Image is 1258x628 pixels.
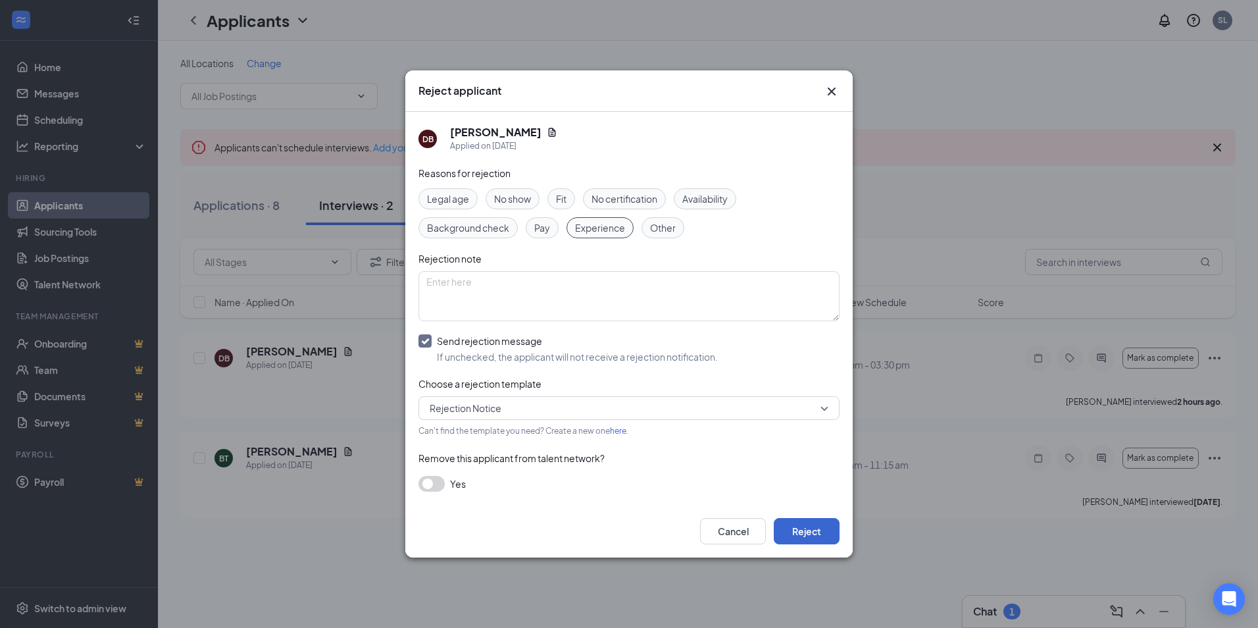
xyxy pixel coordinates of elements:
[418,378,541,390] span: Choose a rejection template
[650,221,676,235] span: Other
[422,134,434,145] div: DB
[547,127,557,138] svg: Document
[450,476,466,492] span: Yes
[494,192,531,206] span: No show
[575,221,625,235] span: Experience
[430,398,501,418] span: Rejection Notice
[682,192,728,206] span: Availability
[418,452,605,464] span: Remove this applicant from talent network?
[1213,583,1245,615] div: Open Intercom Messenger
[534,221,550,235] span: Pay
[556,192,566,206] span: Fit
[427,192,469,206] span: Legal age
[824,84,840,99] button: Close
[450,140,557,153] div: Applied on [DATE]
[450,125,541,140] h5: [PERSON_NAME]
[700,518,766,544] button: Cancel
[591,192,657,206] span: No certification
[418,426,628,436] span: Can't find the template you need? Create a new one .
[610,426,626,436] a: here
[824,84,840,99] svg: Cross
[427,221,509,235] span: Background check
[774,518,840,544] button: Reject
[418,167,511,179] span: Reasons for rejection
[418,84,501,98] h3: Reject applicant
[418,253,482,265] span: Rejection note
